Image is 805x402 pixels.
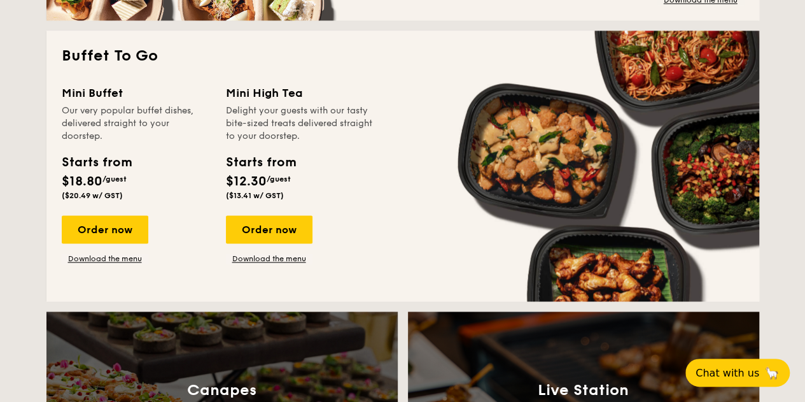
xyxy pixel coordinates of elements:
a: Download the menu [226,254,312,264]
div: Mini Buffet [62,84,211,102]
div: Starts from [62,153,131,172]
div: Delight your guests with our tasty bite-sized treats delivered straight to your doorstep. [226,104,375,143]
span: $18.80 [62,174,102,189]
div: Starts from [226,153,295,172]
span: 🦙 [764,366,780,380]
h3: Live Station [538,381,629,399]
h3: Canapes [187,381,256,399]
div: Mini High Tea [226,84,375,102]
span: /guest [267,175,291,183]
span: ($20.49 w/ GST) [62,191,123,200]
div: Order now [226,215,312,243]
div: Our very popular buffet dishes, delivered straight to your doorstep. [62,104,211,143]
span: ($13.41 w/ GST) [226,191,284,200]
a: Download the menu [62,254,148,264]
span: $12.30 [226,174,267,189]
span: Chat with us [696,367,759,379]
div: Order now [62,215,148,243]
h2: Buffet To Go [62,46,744,66]
button: Chat with us🦙 [685,359,790,387]
span: /guest [102,175,127,183]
